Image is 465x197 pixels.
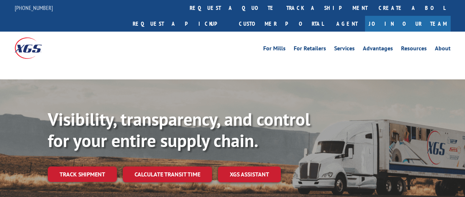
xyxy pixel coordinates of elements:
a: Customer Portal [233,16,329,32]
a: Agent [329,16,365,32]
a: Services [334,46,355,54]
a: For Retailers [294,46,326,54]
a: XGS ASSISTANT [218,166,281,182]
a: Request a pickup [127,16,233,32]
a: For Mills [263,46,286,54]
a: About [435,46,451,54]
b: Visibility, transparency, and control for your entire supply chain. [48,108,310,152]
a: Advantages [363,46,393,54]
a: [PHONE_NUMBER] [15,4,53,11]
a: Calculate transit time [123,166,212,182]
a: Resources [401,46,427,54]
a: Join Our Team [365,16,451,32]
a: Track shipment [48,166,117,182]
